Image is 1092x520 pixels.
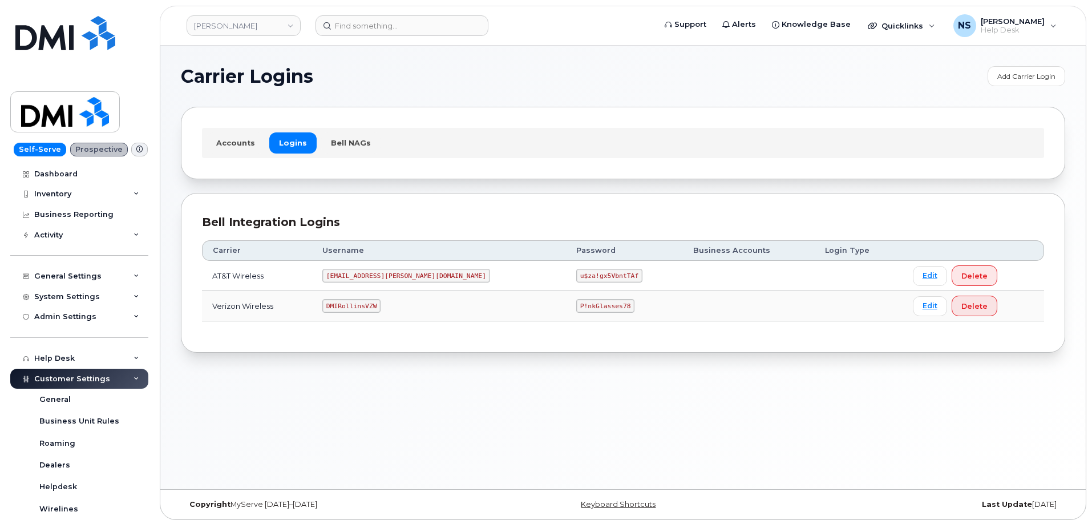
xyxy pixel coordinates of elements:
[269,132,317,153] a: Logins
[952,296,997,316] button: Delete
[961,301,988,312] span: Delete
[202,240,312,261] th: Carrier
[181,68,313,85] span: Carrier Logins
[322,269,490,283] code: [EMAIL_ADDRESS][PERSON_NAME][DOMAIN_NAME]
[202,291,312,321] td: Verizon Wireless
[961,271,988,281] span: Delete
[581,500,656,509] a: Keyboard Shortcuts
[982,500,1032,509] strong: Last Update
[312,240,566,261] th: Username
[576,269,642,283] code: u$za!gx5VbntTAf
[189,500,230,509] strong: Copyright
[322,299,381,313] code: DMIRollinsVZW
[576,299,634,313] code: P!nkGlasses78
[202,261,312,291] td: AT&T Wireless
[815,240,903,261] th: Login Type
[202,214,1044,231] div: Bell Integration Logins
[321,132,381,153] a: Bell NAGs
[913,266,947,286] a: Edit
[566,240,683,261] th: Password
[181,500,476,509] div: MyServe [DATE]–[DATE]
[988,66,1065,86] a: Add Carrier Login
[913,296,947,316] a: Edit
[770,500,1065,509] div: [DATE]
[952,265,997,286] button: Delete
[683,240,815,261] th: Business Accounts
[207,132,265,153] a: Accounts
